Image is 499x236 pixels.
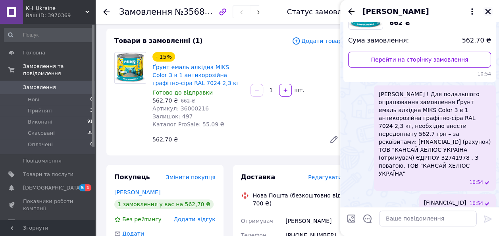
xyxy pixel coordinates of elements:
img: Ґрунт емаль алкідна MIKS Color 3 в 1 антикорозійна графітно-сіра RAL 7024 2,3 кг [115,52,146,83]
a: Ґрунт емаль алкідна MIKS Color 3 в 1 антикорозійна графітно-сіра RAL 7024 2,3 кг [152,64,239,86]
span: №356826844 [175,7,231,17]
span: Артикул: 36000216 [152,105,209,112]
span: Замовлення та повідомлення [23,63,95,77]
span: Оплачені [28,141,53,148]
span: Замовлення [119,7,172,17]
div: Ваш ID: 3970369 [26,12,95,19]
span: 562,70 ₴ [152,97,178,104]
span: Замовлення [23,84,56,91]
span: [PERSON_NAME] [362,6,429,17]
span: [FINANCIAL_ID] [424,199,466,207]
a: [PERSON_NAME] [114,189,160,195]
span: 562.70 ₴ [462,36,491,45]
div: 562,70 ₴ [149,134,323,145]
span: 0 [90,96,93,103]
div: Статус замовлення [287,8,360,16]
span: 662 ₴ [389,19,410,27]
span: Відгуки [23,219,44,226]
button: [PERSON_NAME] [362,6,477,17]
span: 3 [90,107,93,114]
a: Редагувати [326,132,342,147]
span: Покупець [114,173,150,181]
span: KH_Ukraine [26,5,85,12]
span: Головна [23,49,45,56]
span: Отримувач [241,218,273,224]
span: 10:54 12.08.2025 [348,71,491,77]
span: Каталог ProSale: 55.09 ₴ [152,121,224,128]
span: 662 ₴ [181,98,195,104]
div: - 15% [152,52,175,62]
span: Без рейтингу [122,216,162,222]
span: 0 [90,141,93,148]
div: [PERSON_NAME] [284,214,343,228]
span: Сума замовлення: [348,36,409,45]
button: Назад [347,7,356,16]
span: Прийняті [28,107,52,114]
span: Змінити покупця [166,174,216,180]
a: Перейти на сторінку замовлення [348,52,491,68]
button: Відкрити шаблони відповідей [362,213,373,224]
span: Показники роботи компанії [23,198,73,212]
div: Повернутися назад [103,8,110,16]
span: Нові [28,96,39,103]
span: 1 [85,184,91,191]
span: 10:54 12.08.2025 [469,200,483,207]
button: Закрити [483,7,493,16]
span: Товари та послуги [23,171,73,178]
div: шт. [293,86,305,94]
span: Додати товар [292,37,342,45]
span: 91 [87,118,93,126]
span: 10:54 12.08.2025 [469,179,483,186]
input: Пошук [4,28,94,42]
span: 38 [87,130,93,137]
span: Доставка [241,173,276,181]
span: Готово до відправки [152,89,213,96]
span: Повідомлення [23,157,62,164]
div: 1 замовлення у вас на 562,70 ₴ [114,199,214,209]
span: Редагувати [308,174,342,180]
span: Залишок: 497 [152,113,193,120]
span: 5 [79,184,85,191]
span: Додати відгук [173,216,215,222]
span: [DEMOGRAPHIC_DATA] [23,184,82,192]
span: Скасовані [28,130,55,137]
span: [PERSON_NAME] ! Для подальшого опрацювання замовлення Ґрунт емаль алкідна MIKS Color 3 в 1 антико... [379,90,491,178]
span: Товари в замовленні (1) [114,37,203,44]
span: Виконані [28,118,52,126]
div: Нова Пошта (безкоштовно від 700 ₴) [251,192,344,207]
